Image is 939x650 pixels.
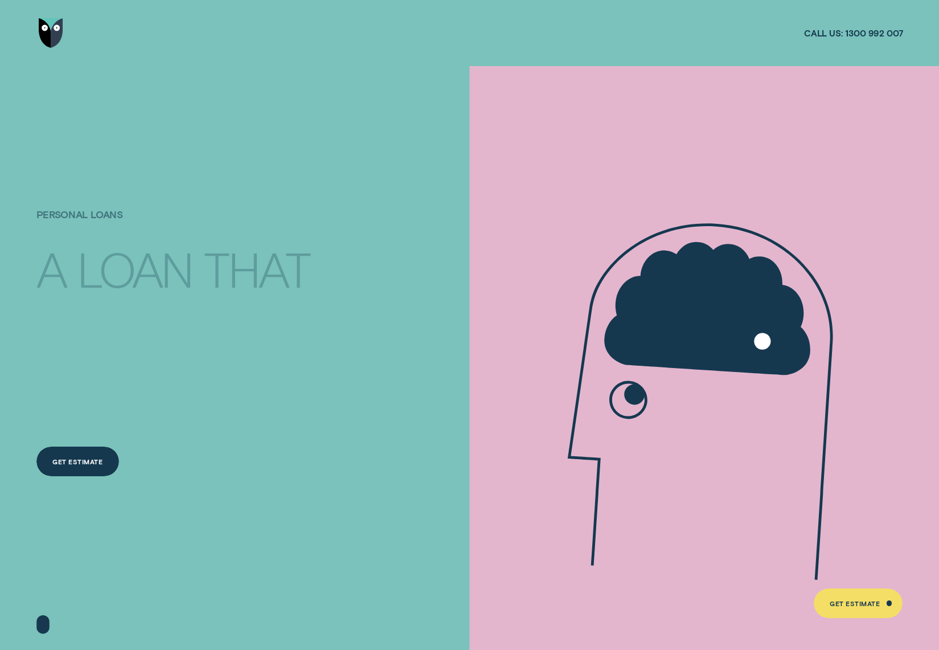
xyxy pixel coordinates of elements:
[36,209,322,239] h1: Personal Loans
[814,588,903,618] a: Get Estimate
[204,246,309,292] div: THAT
[36,447,119,476] a: Get Estimate
[161,297,247,344] div: YOU
[77,246,192,292] div: LOAN
[36,411,322,447] p: Get a personalised rate estimate in 2 minutes that won't impact your credit score.
[36,297,149,344] div: PUTS
[804,27,903,39] a: Call us:1300 992 007
[36,230,322,367] h4: A LOAN THAT PUTS YOU IN CONTROL
[804,27,843,39] span: Call us:
[36,246,65,292] div: A
[36,343,249,389] div: CONTROL
[845,27,903,39] span: 1300 992 007
[39,18,63,48] img: Wisr
[259,297,300,344] div: IN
